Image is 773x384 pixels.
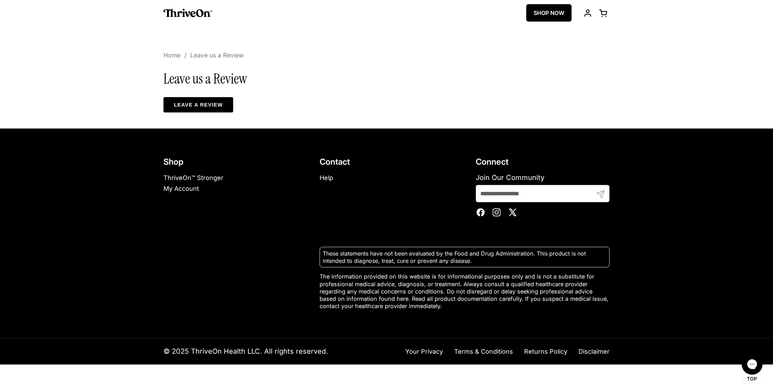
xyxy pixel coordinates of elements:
[163,174,223,181] a: ThriveOn™ Stronger
[747,376,757,382] span: Top
[405,348,443,355] a: Your Privacy
[592,185,610,214] button: Submit
[738,351,766,377] iframe: Gorgias live chat messenger
[579,348,610,355] a: Disclaimer
[320,174,333,181] a: Help
[163,185,199,192] a: My Account
[476,173,610,182] label: Join Our Community
[320,247,610,310] div: The information provided on this website is for informational purposes only and is not a substitu...
[454,348,513,355] a: Terms & Conditions
[163,347,328,356] span: © 2025 ThriveOn Health LLC. All rights reserved.
[323,250,606,265] p: These statements have not been evaluated by the Food and Drug Administration. This product is not...
[524,348,567,355] a: Returns Policy
[184,52,186,59] span: /
[163,71,610,86] h1: Leave us a Review
[476,185,610,202] input: Enter your email
[163,52,181,60] span: Home
[163,157,297,167] h2: Shop
[526,4,572,22] a: SHOP NOW
[163,52,252,59] nav: breadcrumbs
[163,52,181,59] a: Home
[320,157,453,167] h2: Contact
[190,52,244,59] span: Leave us a Review
[476,157,610,167] h2: Connect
